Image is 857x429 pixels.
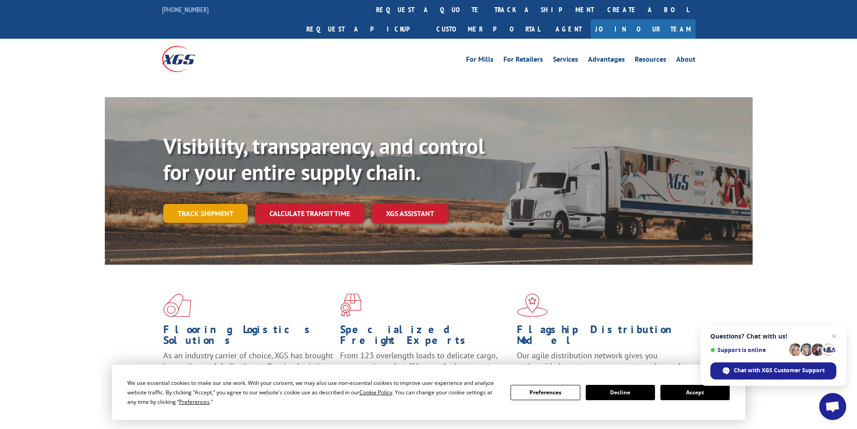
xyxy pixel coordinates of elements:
[430,19,547,39] a: Customer Portal
[586,385,655,400] button: Decline
[340,294,361,317] img: xgs-icon-focused-on-flooring-red
[163,132,485,186] b: Visibility, transparency, and control for your entire supply chain.
[553,56,578,66] a: Services
[676,56,695,66] a: About
[127,378,500,406] div: We use essential cookies to make our site work. With your consent, we may also use non-essential ...
[517,350,682,371] span: Our agile distribution network gives you nationwide inventory management on demand.
[517,294,548,317] img: xgs-icon-flagship-distribution-model-red
[359,388,392,396] span: Cookie Policy
[372,204,449,223] a: XGS ASSISTANT
[819,393,846,420] div: Open chat
[163,324,333,350] h1: Flooring Logistics Solutions
[466,56,494,66] a: For Mills
[340,324,510,350] h1: Specialized Freight Experts
[710,347,786,353] span: Support is online
[163,204,248,223] a: Track shipment
[255,204,364,223] a: Calculate transit time
[660,385,730,400] button: Accept
[588,56,625,66] a: Advantages
[503,56,543,66] a: For Retailers
[710,333,836,340] span: Questions? Chat with us!
[829,331,839,342] span: Close chat
[517,324,687,350] h1: Flagship Distribution Model
[163,350,333,382] span: As an industry carrier of choice, XGS has brought innovation and dedication to flooring logistics...
[734,366,825,375] span: Chat with XGS Customer Support
[591,19,695,39] a: Join Our Team
[635,56,666,66] a: Resources
[710,362,836,379] div: Chat with XGS Customer Support
[112,365,745,420] div: Cookie Consent Prompt
[162,5,209,14] a: [PHONE_NUMBER]
[511,385,580,400] button: Preferences
[340,350,510,390] p: From 123 overlength loads to delicate cargo, our experienced staff knows the best way to move you...
[300,19,430,39] a: Request a pickup
[547,19,591,39] a: Agent
[179,398,210,406] span: Preferences
[163,294,191,317] img: xgs-icon-total-supply-chain-intelligence-red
